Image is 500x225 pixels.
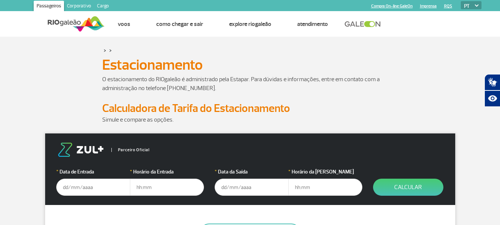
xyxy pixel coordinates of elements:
[102,102,398,115] h2: Calculadora de Tarifa do Estacionamento
[56,168,130,176] label: Data de Entrada
[94,1,112,13] a: Cargo
[102,115,398,124] p: Simule e compare as opções.
[288,179,362,196] input: hh:mm
[420,4,437,9] a: Imprensa
[444,4,452,9] a: RQS
[215,168,289,176] label: Data da Saída
[111,148,150,152] span: Parceiro Oficial
[371,4,413,9] a: Compra On-line GaleOn
[102,59,398,71] h1: Estacionamento
[215,179,289,196] input: dd/mm/aaaa
[484,74,500,90] button: Abrir tradutor de língua de sinais.
[484,74,500,107] div: Plugin de acessibilidade da Hand Talk.
[34,1,64,13] a: Passageiros
[56,179,130,196] input: dd/mm/aaaa
[484,90,500,107] button: Abrir recursos assistivos.
[156,20,203,28] a: Como chegar e sair
[118,20,130,28] a: Voos
[56,143,105,157] img: logo-zul.png
[102,75,398,93] p: O estacionamento do RIOgaleão é administrado pela Estapar. Para dúvidas e informações, entre em c...
[297,20,328,28] a: Atendimento
[130,179,204,196] input: hh:mm
[288,168,362,176] label: Horário da [PERSON_NAME]
[104,46,106,54] a: >
[109,46,112,54] a: >
[64,1,94,13] a: Corporativo
[229,20,271,28] a: Explore RIOgaleão
[130,168,204,176] label: Horário da Entrada
[373,179,443,196] button: Calcular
